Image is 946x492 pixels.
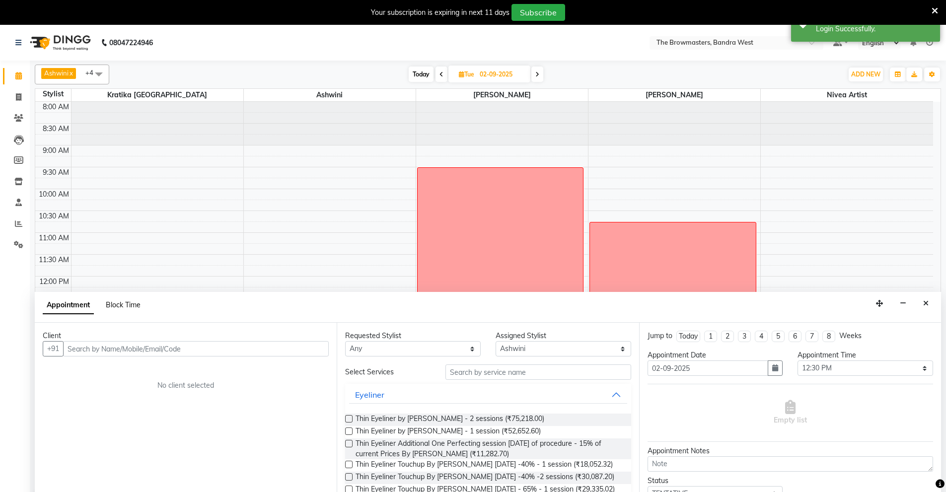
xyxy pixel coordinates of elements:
[41,167,71,178] div: 9:30 AM
[356,426,541,438] span: Thin Eyeliner by [PERSON_NAME] - 1 session (₹52,652.60)
[721,331,734,342] li: 2
[839,331,862,341] div: Weeks
[822,331,835,342] li: 8
[772,331,785,342] li: 5
[648,350,783,360] div: Appointment Date
[43,341,64,356] button: +91
[704,331,717,342] li: 1
[72,89,243,101] span: Kratika [GEOGRAPHIC_DATA]
[738,331,751,342] li: 3
[85,69,101,76] span: +4
[761,89,933,101] span: Nivea Artist
[338,367,438,377] div: Select Services
[356,459,613,472] span: Thin Eyeliner Touchup By [PERSON_NAME] [DATE] -40% - 1 session (₹18,052.32)
[244,89,416,101] span: Ashwini
[816,24,933,34] div: Login Successfully.
[356,414,544,426] span: Thin Eyeliner by [PERSON_NAME] - 2 sessions (₹75,218.00)
[37,255,71,265] div: 11:30 AM
[588,89,760,101] span: [PERSON_NAME]
[774,400,807,425] span: Empty list
[849,68,883,81] button: ADD NEW
[356,438,623,459] span: Thin Eyeliner Additional One Perfecting session [DATE] of procedure - 15% of current Prices By [P...
[41,145,71,156] div: 9:00 AM
[648,476,783,486] div: Status
[37,277,71,287] div: 12:00 PM
[345,331,481,341] div: Requested Stylist
[648,331,672,341] div: Jump to
[648,360,769,376] input: yyyy-mm-dd
[805,331,818,342] li: 7
[349,386,627,404] button: Eyeliner
[63,341,329,356] input: Search by Name/Mobile/Email/Code
[477,67,526,82] input: 2025-09-02
[41,102,71,112] div: 8:00 AM
[496,331,631,341] div: Assigned Stylist
[106,300,141,309] span: Block Time
[43,296,94,314] span: Appointment
[67,380,305,391] div: No client selected
[416,89,588,101] span: [PERSON_NAME]
[44,69,69,77] span: Ashwini
[679,331,698,342] div: Today
[356,472,614,484] span: Thin Eyeliner Touchup By [PERSON_NAME] [DATE] -40% -2 sessions (₹30,087.20)
[755,331,768,342] li: 4
[69,69,73,77] a: x
[648,446,933,456] div: Appointment Notes
[798,350,933,360] div: Appointment Time
[25,29,93,57] img: logo
[35,89,71,99] div: Stylist
[789,331,801,342] li: 6
[109,29,153,57] b: 08047224946
[37,189,71,200] div: 10:00 AM
[37,211,71,221] div: 10:30 AM
[445,364,631,380] input: Search by service name
[355,389,384,401] div: Eyeliner
[919,296,933,311] button: Close
[371,7,509,18] div: Your subscription is expiring in next 11 days
[456,70,477,78] span: Tue
[851,70,880,78] span: ADD NEW
[41,124,71,134] div: 8:30 AM
[37,233,71,243] div: 11:00 AM
[409,67,434,82] span: Today
[43,331,329,341] div: Client
[511,4,565,21] button: Subscribe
